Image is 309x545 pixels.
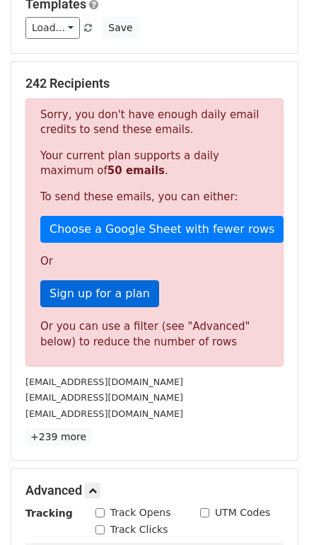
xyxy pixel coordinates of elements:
h5: 242 Recipients [25,76,284,91]
strong: Tracking [25,507,73,519]
label: Track Opens [110,505,171,520]
small: [EMAIL_ADDRESS][DOMAIN_NAME] [25,377,183,387]
a: Load... [25,17,80,39]
strong: 50 emails [107,164,165,177]
a: Sign up for a plan [40,280,159,307]
p: To send these emails, you can either: [40,190,269,205]
iframe: Chat Widget [238,477,309,545]
p: Your current plan supports a daily maximum of . [40,149,269,178]
p: Sorry, you don't have enough daily email credits to send these emails. [40,108,269,137]
small: [EMAIL_ADDRESS][DOMAIN_NAME] [25,392,183,403]
h5: Advanced [25,483,284,498]
p: Or [40,254,269,269]
a: +239 more [25,428,91,446]
label: UTM Codes [215,505,270,520]
label: Track Clicks [110,522,168,537]
small: [EMAIL_ADDRESS][DOMAIN_NAME] [25,408,183,419]
button: Save [102,17,139,39]
div: Chat-Widget [238,477,309,545]
div: Or you can use a filter (see "Advanced" below) to reduce the number of rows [40,319,269,350]
a: Choose a Google Sheet with fewer rows [40,216,284,243]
